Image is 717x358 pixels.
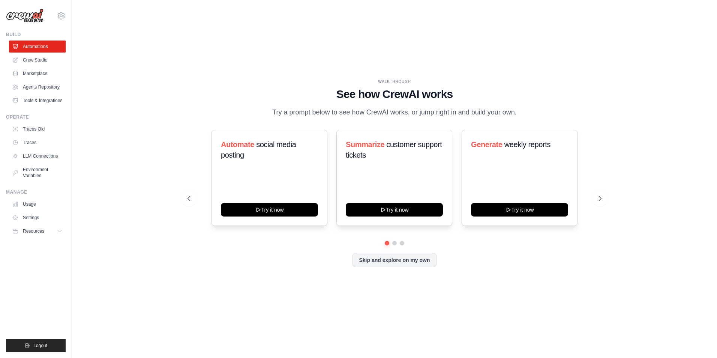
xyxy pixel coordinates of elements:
[9,41,66,53] a: Automations
[6,32,66,38] div: Build
[471,140,502,149] span: Generate
[221,140,296,159] span: social media posting
[9,164,66,182] a: Environment Variables
[6,9,43,23] img: Logo
[187,87,601,101] h1: See how CrewAI works
[6,339,66,352] button: Logout
[6,114,66,120] div: Operate
[9,225,66,237] button: Resources
[9,150,66,162] a: LLM Connections
[9,212,66,224] a: Settings
[221,140,254,149] span: Automate
[9,68,66,80] a: Marketplace
[221,203,318,217] button: Try it now
[9,123,66,135] a: Traces Old
[352,253,436,267] button: Skip and explore on my own
[9,81,66,93] a: Agents Repository
[9,95,66,107] a: Tools & Integrations
[346,203,443,217] button: Try it now
[679,322,717,358] iframe: Chat Widget
[9,137,66,149] a: Traces
[504,140,550,149] span: weekly reports
[346,140,384,149] span: Summarize
[471,203,568,217] button: Try it now
[346,140,442,159] span: customer support tickets
[9,198,66,210] a: Usage
[268,107,520,118] p: Try a prompt below to see how CrewAI works, or jump right in and build your own.
[9,54,66,66] a: Crew Studio
[6,189,66,195] div: Manage
[187,79,601,84] div: WALKTHROUGH
[33,343,47,349] span: Logout
[23,228,44,234] span: Resources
